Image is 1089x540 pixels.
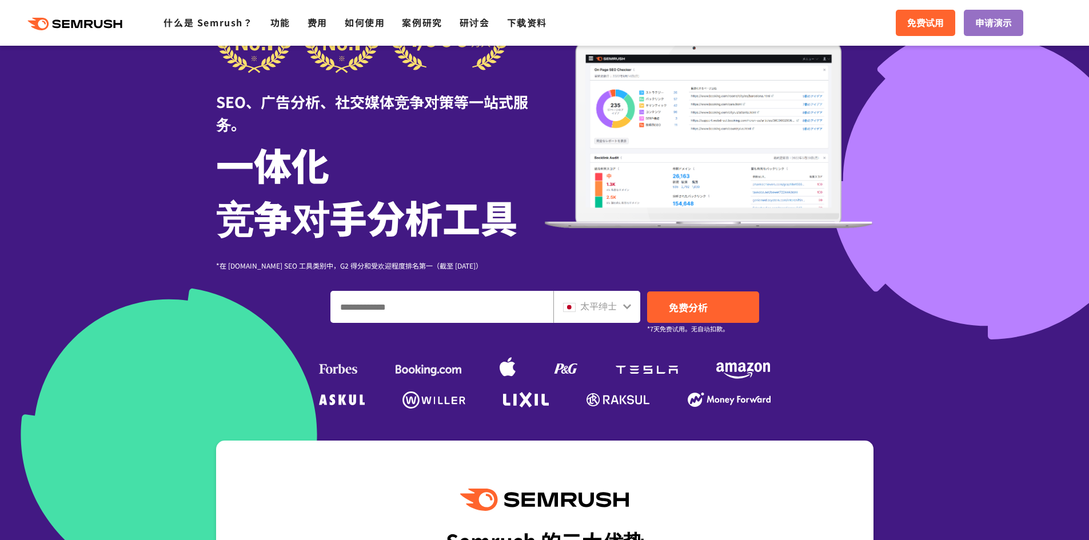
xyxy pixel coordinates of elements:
font: 竞争对手分析工具 [216,189,518,244]
a: 下载资料 [507,15,547,29]
a: 研讨会 [460,15,490,29]
font: SEO、广告分析、社交媒体竞争对策等一站式服务。 [216,91,528,134]
input: 输入域名、关键字或 URL [331,291,553,322]
a: 费用 [308,15,328,29]
font: 免费分析 [669,300,708,314]
font: 免费试用 [907,15,944,29]
a: 功能 [270,15,290,29]
font: 一体化 [216,137,329,191]
a: 申请演示 [964,10,1023,36]
img: Semrush [460,489,628,511]
font: 太平绅士 [580,299,617,313]
a: 如何使用 [345,15,385,29]
a: 免费试用 [896,10,955,36]
font: 申请演示 [975,15,1012,29]
a: 免费分析 [647,291,759,323]
font: *7天免费试用。无自动扣款。 [647,324,729,333]
a: 什么是 Semrush？ [163,15,253,29]
a: 案例研究 [402,15,442,29]
font: *在 [DOMAIN_NAME] SEO 工具类别中，G2 得分和受欢迎程度排名第一（截至 [DATE]） [216,261,482,270]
